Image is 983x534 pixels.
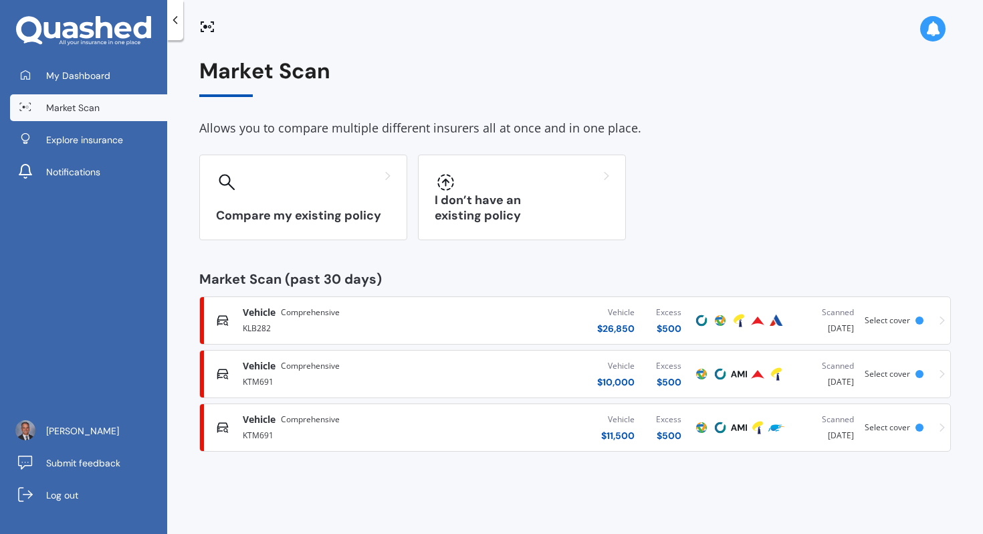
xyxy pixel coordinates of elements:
a: Market Scan [10,94,167,121]
div: $ 500 [656,429,681,442]
span: Vehicle [243,413,276,426]
div: Scanned [796,413,854,426]
img: Tower [750,420,766,436]
div: KLB282 [243,319,454,335]
div: Vehicle [597,306,635,319]
div: [DATE] [796,359,854,389]
span: Select cover [865,315,910,326]
img: Trade Me Insurance [768,420,784,436]
a: Submit feedback [10,450,167,476]
img: Tower [731,313,747,329]
div: $ 500 [656,322,681,335]
a: Log out [10,482,167,509]
h3: Compare my existing policy [216,208,391,224]
a: [PERSON_NAME] [10,418,167,444]
span: Log out [46,488,78,502]
img: Protecta [712,313,728,329]
img: Cove [712,420,728,436]
img: Protecta [693,420,709,436]
img: Protecta [693,366,709,382]
span: Vehicle [243,359,276,373]
img: Tower [768,366,784,382]
span: [PERSON_NAME] [46,424,119,438]
span: Select cover [865,368,910,379]
span: Market Scan [46,101,100,114]
span: Comprehensive [281,306,340,319]
div: Vehicle [601,413,635,426]
div: $ 26,850 [597,322,635,335]
a: Explore insurance [10,126,167,153]
div: Scanned [796,359,854,373]
div: [DATE] [796,413,854,442]
img: ACg8ocKgKCT2HPm9I3LSULVMtbvIIsj_URnys51ieQK_AkLbFQry_JPx=s96-c [15,420,35,440]
a: VehicleComprehensiveKLB282Vehicle$26,850Excess$500CoveProtectaTowerProvidentAutosureScanned[DATE]... [199,296,951,345]
img: AMI [731,420,747,436]
div: Scanned [796,306,854,319]
a: My Dashboard [10,62,167,89]
div: Excess [656,413,681,426]
div: Excess [656,359,681,373]
span: Comprehensive [281,413,340,426]
div: Allows you to compare multiple different insurers all at once and in one place. [199,118,951,139]
div: KTM691 [243,373,454,389]
img: Provident [750,313,766,329]
a: VehicleComprehensiveKTM691Vehicle$10,000Excess$500ProtectaCoveAMIProvidentTowerScanned[DATE]Selec... [199,350,951,398]
div: [DATE] [796,306,854,335]
div: $ 11,500 [601,429,635,442]
a: VehicleComprehensiveKTM691Vehicle$11,500Excess$500ProtectaCoveAMITowerTrade Me InsuranceScanned[D... [199,404,951,452]
div: $ 500 [656,375,681,389]
img: Autosure [768,313,784,329]
span: Explore insurance [46,133,123,147]
img: AMI [731,366,747,382]
img: Provident [750,366,766,382]
img: Cove [693,313,709,329]
span: Vehicle [243,306,276,319]
div: Market Scan [199,59,951,97]
div: $ 10,000 [597,375,635,389]
div: KTM691 [243,426,454,442]
div: Excess [656,306,681,319]
span: Submit feedback [46,456,120,470]
span: My Dashboard [46,69,110,82]
a: Notifications [10,159,167,185]
img: Cove [712,366,728,382]
span: Comprehensive [281,359,340,373]
h3: I don’t have an existing policy [435,193,609,224]
div: Vehicle [597,359,635,373]
span: Notifications [46,165,100,179]
div: Market Scan (past 30 days) [199,272,951,286]
span: Select cover [865,422,910,433]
